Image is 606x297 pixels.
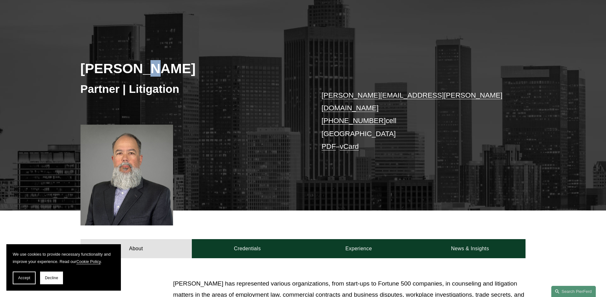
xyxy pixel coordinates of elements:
[340,142,359,150] a: vCard
[18,276,30,280] span: Accept
[76,259,101,264] a: Cookie Policy
[192,239,303,258] a: Credentials
[322,117,386,125] a: [PHONE_NUMBER]
[80,239,192,258] a: About
[303,239,414,258] a: Experience
[13,251,115,265] p: We use cookies to provide necessary functionality and improve your experience. Read our .
[45,276,58,280] span: Decline
[322,142,336,150] a: PDF
[80,82,303,96] h3: Partner | Litigation
[414,239,526,258] a: News & Insights
[13,272,36,284] button: Accept
[6,244,121,291] section: Cookie banner
[322,91,503,112] a: [PERSON_NAME][EMAIL_ADDRESS][PERSON_NAME][DOMAIN_NAME]
[40,272,63,284] button: Decline
[80,60,303,77] h2: [PERSON_NAME]
[322,89,507,153] p: cell [GEOGRAPHIC_DATA] –
[551,286,596,297] a: Search this site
